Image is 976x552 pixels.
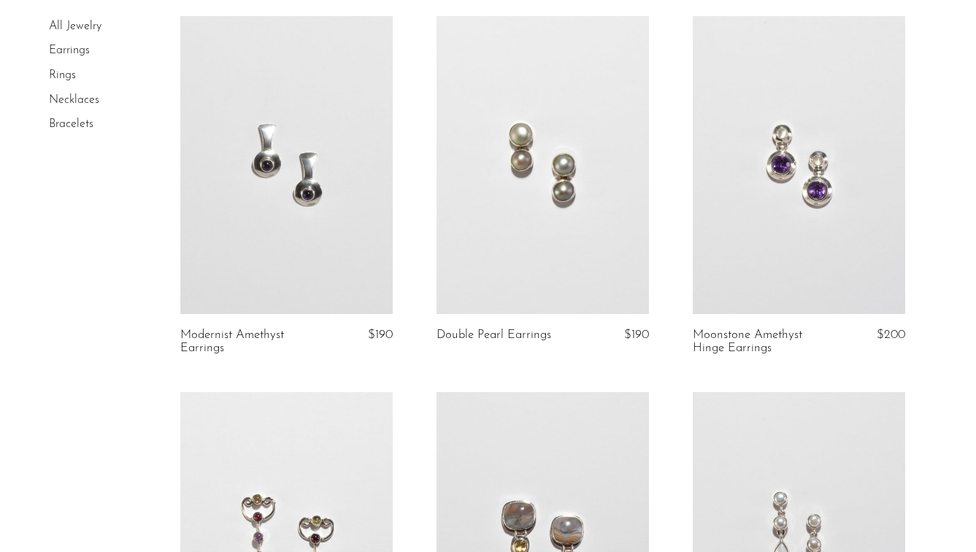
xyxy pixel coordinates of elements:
[49,45,90,57] a: Earrings
[368,329,393,341] span: $190
[437,329,551,342] a: Double Pearl Earrings
[877,329,905,341] span: $200
[49,118,93,130] a: Bracelets
[49,94,99,106] a: Necklaces
[180,329,320,356] a: Modernist Amethyst Earrings
[624,329,649,341] span: $190
[693,329,833,356] a: Moonstone Amethyst Hinge Earrings
[49,20,101,32] a: All Jewelry
[49,69,76,81] a: Rings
